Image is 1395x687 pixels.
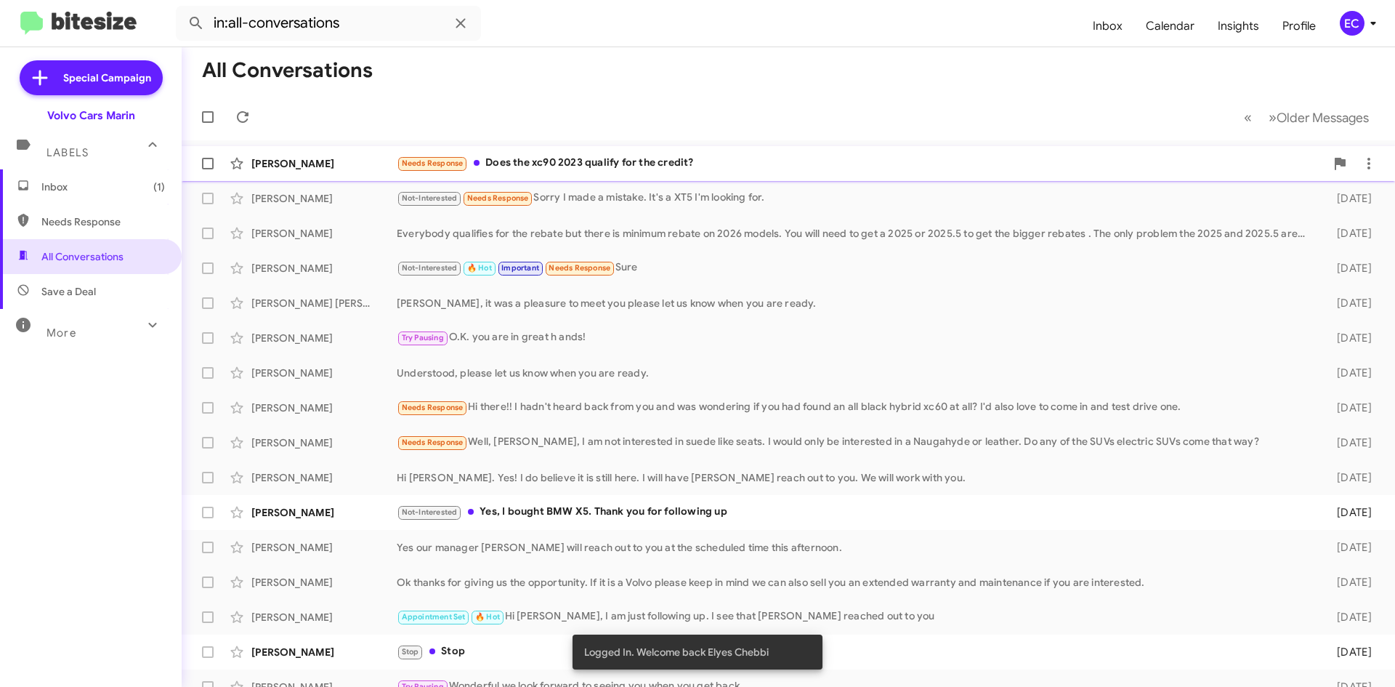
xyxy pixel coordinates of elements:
nav: Page navigation example [1236,103,1378,132]
span: Needs Response [549,263,610,273]
div: [DATE] [1314,401,1383,415]
div: [DATE] [1314,191,1383,206]
div: Hi [PERSON_NAME], I am just following up. I see that [PERSON_NAME] reached out to you [397,608,1314,625]
div: Ok thanks for giving us the opportunity. If it is a Volvo please keep in mind we can also sell yo... [397,575,1314,590]
div: [PERSON_NAME] [251,156,397,171]
span: Inbox [41,180,165,194]
div: [DATE] [1314,435,1383,450]
a: Calendar [1134,5,1206,47]
a: Profile [1271,5,1327,47]
div: Hi there!! I hadn't heard back from you and was wondering if you had found an all black hybrid xc... [397,399,1314,416]
div: Well, [PERSON_NAME], I am not interested in suede like seats. I would only be interested in a Nau... [397,434,1314,451]
div: [DATE] [1314,331,1383,345]
span: 🔥 Hot [475,612,500,622]
div: Does the xc90 2023 qualify for the credit? [397,155,1325,172]
span: Special Campaign [63,71,151,85]
span: Labels [46,146,89,159]
span: Not-Interested [402,507,458,517]
span: « [1244,108,1252,126]
div: [DATE] [1314,296,1383,310]
span: All Conversations [41,249,124,264]
div: [PERSON_NAME] [251,331,397,345]
div: Stop [397,643,1314,660]
div: [DATE] [1314,645,1383,659]
span: Try Pausing [402,333,444,342]
span: Logged In. Welcome back Elyes Chebbi [584,645,769,659]
span: Stop [402,647,419,656]
div: [PERSON_NAME], it was a pleasure to meet you please let us know when you are ready. [397,296,1314,310]
button: Previous [1235,103,1261,132]
div: [DATE] [1314,575,1383,590]
h1: All Conversations [202,59,373,82]
span: Not-Interested [402,263,458,273]
span: Important [501,263,539,273]
span: Older Messages [1277,110,1369,126]
div: [PERSON_NAME] [251,191,397,206]
div: Understood, please let us know when you are ready. [397,366,1314,380]
div: [PERSON_NAME] [251,505,397,520]
div: O.K. you are in great h ands! [397,329,1314,346]
span: » [1269,108,1277,126]
span: Needs Response [402,438,464,447]
span: Appointment Set [402,612,466,622]
div: [PERSON_NAME] [251,226,397,241]
div: [PERSON_NAME] [251,575,397,590]
div: [DATE] [1314,226,1383,241]
div: [DATE] [1314,610,1383,624]
span: Needs Response [402,158,464,168]
div: Sorry I made a mistake. It's a XT5 I'm looking for. [397,190,1314,206]
span: (1) [153,180,165,194]
div: [PERSON_NAME] [251,470,397,485]
div: [DATE] [1314,505,1383,520]
div: [PERSON_NAME] [251,366,397,380]
button: EC [1327,11,1379,36]
div: [PERSON_NAME] [251,540,397,555]
span: 🔥 Hot [467,263,492,273]
div: Everybody qualifies for the rebate but there is minimum rebate on 2026 models. You will need to g... [397,226,1314,241]
span: Needs Response [467,193,529,203]
a: Inbox [1081,5,1134,47]
span: More [46,326,76,340]
div: [PERSON_NAME] [251,645,397,659]
a: Special Campaign [20,60,163,95]
div: Yes our manager [PERSON_NAME] will reach out to you at the scheduled time this afternoon. [397,540,1314,555]
div: Hi [PERSON_NAME]. Yes! I do believe it is still here. I will have [PERSON_NAME] reach out to you.... [397,470,1314,485]
div: [DATE] [1314,540,1383,555]
div: Yes, I bought BMW X5. Thank you for following up [397,504,1314,521]
div: [DATE] [1314,470,1383,485]
span: Not-Interested [402,193,458,203]
span: Needs Response [402,403,464,412]
div: [DATE] [1314,366,1383,380]
div: [PERSON_NAME] [PERSON_NAME] [251,296,397,310]
div: Sure [397,260,1314,276]
div: [DATE] [1314,261,1383,276]
div: Volvo Cars Marin [47,108,135,123]
div: EC [1340,11,1364,36]
div: [PERSON_NAME] [251,435,397,450]
div: [PERSON_NAME] [251,401,397,415]
span: Needs Response [41,214,165,229]
input: Search [176,6,481,41]
span: Save a Deal [41,284,96,299]
div: [PERSON_NAME] [251,610,397,624]
button: Next [1260,103,1378,132]
a: Insights [1206,5,1271,47]
div: [PERSON_NAME] [251,261,397,276]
